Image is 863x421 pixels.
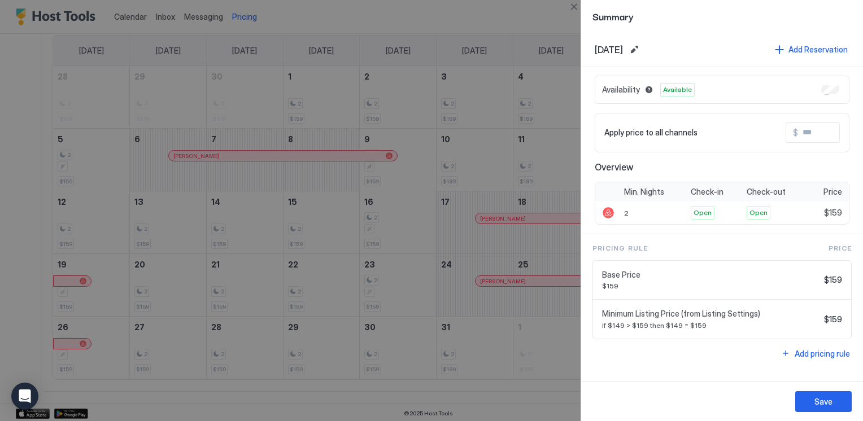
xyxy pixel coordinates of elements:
[824,314,842,324] span: $159
[829,243,852,253] span: Price
[749,208,768,218] span: Open
[602,270,820,280] span: Base Price
[747,187,786,197] span: Check-out
[793,128,798,138] span: $
[595,161,849,173] span: Overview
[814,396,833,407] div: Save
[773,42,849,57] button: Add Reservation
[627,43,641,56] button: Edit date range
[592,9,852,23] span: Summary
[788,43,848,55] div: Add Reservation
[642,83,656,97] button: Blocked dates override all pricing rules and remain unavailable until manually unblocked
[823,187,842,197] span: Price
[824,275,842,285] span: $159
[602,321,820,330] span: if $149 > $159 then $149 = $159
[602,85,640,95] span: Availability
[602,282,820,290] span: $159
[595,44,623,55] span: [DATE]
[624,187,664,197] span: Min. Nights
[11,383,38,410] div: Open Intercom Messenger
[592,243,648,253] span: Pricing Rule
[604,128,698,138] span: Apply price to all channels
[824,208,842,218] span: $159
[795,391,852,412] button: Save
[795,348,850,359] div: Add pricing rule
[779,346,852,361] button: Add pricing rule
[691,187,723,197] span: Check-in
[694,208,712,218] span: Open
[663,85,692,95] span: Available
[602,309,820,319] span: Minimum Listing Price (from Listing Settings)
[624,209,629,217] span: 2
